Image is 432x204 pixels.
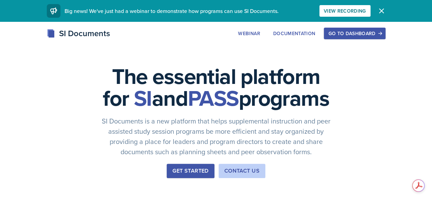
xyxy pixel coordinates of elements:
div: Webinar [238,31,260,36]
div: SI Documents [47,27,110,40]
button: View Recording [319,5,371,17]
div: Go to Dashboard [328,31,381,36]
div: Get Started [172,167,208,175]
button: Webinar [234,28,264,39]
button: Get Started [167,164,214,178]
button: Go to Dashboard [324,28,385,39]
div: Contact Us [224,167,260,175]
button: Contact Us [219,164,265,178]
span: Big news! We've just had a webinar to demonstrate how programs can use SI Documents. [65,7,279,15]
div: View Recording [324,8,366,14]
button: Documentation [269,28,320,39]
div: Documentation [273,31,316,36]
